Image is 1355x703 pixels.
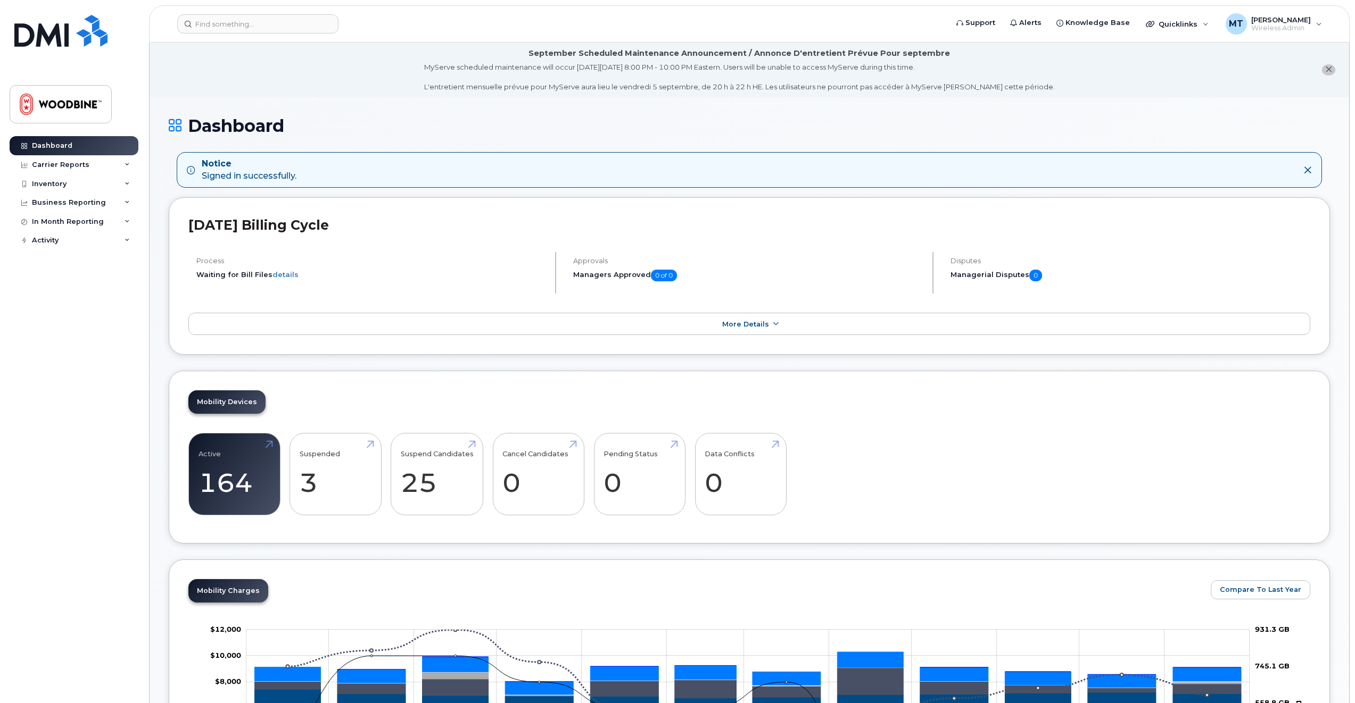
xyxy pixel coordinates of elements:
[210,651,241,659] tspan: $10,000
[272,270,299,279] a: details
[573,270,923,281] h5: Managers Approved
[1211,580,1310,599] button: Compare To Last Year
[196,270,546,280] li: Waiting for Bill Files
[210,651,241,659] g: $0
[202,158,296,182] div: Signed in successfully.
[1029,270,1042,281] span: 0
[210,625,241,633] tspan: $12,000
[722,320,769,328] span: More Details
[502,439,574,509] a: Cancel Candidates 0
[215,677,241,685] g: $0
[188,390,266,414] a: Mobility Devices
[188,217,1310,233] h2: [DATE] Billing Cycle
[188,579,268,602] a: Mobility Charges
[1322,64,1335,76] button: close notification
[528,48,950,59] div: September Scheduled Maintenance Announcement / Annonce D'entretient Prévue Pour septembre
[424,62,1055,92] div: MyServe scheduled maintenance will occur [DATE][DATE] 8:00 PM - 10:00 PM Eastern. Users will be u...
[202,158,296,170] strong: Notice
[215,677,241,685] tspan: $8,000
[573,257,923,265] h4: Approvals
[300,439,371,509] a: Suspended 3
[1255,625,1290,633] tspan: 931.3 GB
[255,652,1241,694] g: HST
[705,439,776,509] a: Data Conflicts 0
[401,439,474,509] a: Suspend Candidates 25
[169,116,1330,135] h1: Dashboard
[951,270,1310,281] h5: Managerial Disputes
[210,625,241,633] g: $0
[255,667,1241,698] g: Roaming
[1255,662,1290,670] tspan: 745.1 GB
[951,257,1310,265] h4: Disputes
[651,270,677,281] span: 0 of 0
[604,439,675,509] a: Pending Status 0
[1220,584,1301,595] span: Compare To Last Year
[196,257,546,265] h4: Process
[199,439,270,509] a: Active 164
